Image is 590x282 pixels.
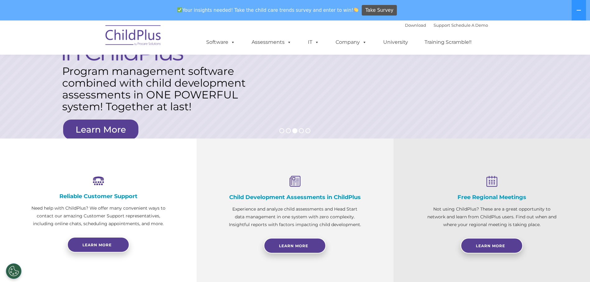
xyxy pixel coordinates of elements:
[102,21,165,52] img: ChildPlus by Procare Solutions
[67,237,129,252] a: Learn more
[200,36,241,48] a: Software
[362,5,397,16] a: Take Survey
[451,32,590,282] iframe: Chat Widget
[405,23,488,28] font: |
[425,194,559,201] h4: Free Regional Meetings
[302,36,325,48] a: IT
[365,5,393,16] span: Take Survey
[82,243,112,247] span: Learn more
[354,7,358,12] img: 👏
[62,65,251,112] rs-layer: Program management software combined with child development assessments in ONE POWERFUL system! T...
[86,41,105,46] span: Last name
[279,243,308,248] span: Learn More
[434,23,450,28] a: Support
[264,238,326,253] a: Learn More
[6,263,21,279] button: Cookies Settings
[405,23,426,28] a: Download
[177,7,182,12] img: ✅
[418,36,478,48] a: Training Scramble!!
[175,4,361,16] span: Your insights needed! Take the child care trends survey and enter to win!
[451,23,488,28] a: Schedule A Demo
[245,36,298,48] a: Assessments
[228,205,362,229] p: Experience and analyze child assessments and Head Start data management in one system with zero c...
[377,36,414,48] a: University
[329,36,373,48] a: Company
[31,204,165,228] p: Need help with ChildPlus? We offer many convenient ways to contact our amazing Customer Support r...
[63,120,138,139] a: Learn More
[425,205,559,229] p: Not using ChildPlus? These are a great opportunity to network and learn from ChildPlus users. Fin...
[228,194,362,201] h4: Child Development Assessments in ChildPlus
[86,66,113,71] span: Phone number
[31,193,165,200] h4: Reliable Customer Support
